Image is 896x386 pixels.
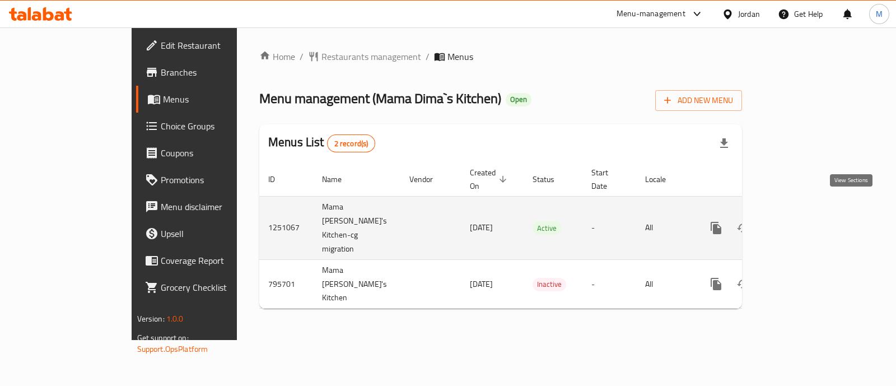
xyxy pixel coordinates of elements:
[533,222,561,235] span: Active
[703,215,730,241] button: more
[268,173,290,186] span: ID
[161,254,272,267] span: Coverage Report
[470,277,493,291] span: [DATE]
[161,146,272,160] span: Coupons
[259,50,742,63] nav: breadcrumb
[636,196,694,259] td: All
[161,66,272,79] span: Branches
[137,331,189,345] span: Get support on:
[328,138,375,149] span: 2 record(s)
[136,247,281,274] a: Coverage Report
[321,50,421,63] span: Restaurants management
[136,166,281,193] a: Promotions
[636,259,694,309] td: All
[136,220,281,247] a: Upsell
[876,8,883,20] span: M
[136,86,281,113] a: Menus
[664,94,733,108] span: Add New Menu
[447,50,473,63] span: Menus
[322,173,356,186] span: Name
[470,220,493,235] span: [DATE]
[426,50,430,63] li: /
[617,7,685,21] div: Menu-management
[582,259,636,309] td: -
[137,342,208,356] a: Support.OpsPlatform
[163,92,272,106] span: Menus
[259,259,313,309] td: 795701
[506,93,531,106] div: Open
[136,113,281,139] a: Choice Groups
[730,271,757,297] button: Change Status
[268,134,375,152] h2: Menus List
[161,39,272,52] span: Edit Restaurant
[694,162,819,197] th: Actions
[137,311,165,326] span: Version:
[313,196,400,259] td: Mama [PERSON_NAME]'s Kitchen-cg migration
[259,196,313,259] td: 1251067
[582,196,636,259] td: -
[136,59,281,86] a: Branches
[533,278,566,291] span: Inactive
[313,259,400,309] td: Mama [PERSON_NAME]'s Kitchen
[259,86,501,111] span: Menu management ( Mama Dima`s Kitchen )
[136,274,281,301] a: Grocery Checklist
[161,119,272,133] span: Choice Groups
[161,200,272,213] span: Menu disclaimer
[136,32,281,59] a: Edit Restaurant
[166,311,184,326] span: 1.0.0
[136,139,281,166] a: Coupons
[161,227,272,240] span: Upsell
[308,50,421,63] a: Restaurants management
[533,173,569,186] span: Status
[136,193,281,220] a: Menu disclaimer
[506,95,531,104] span: Open
[161,173,272,187] span: Promotions
[533,221,561,235] div: Active
[259,162,819,309] table: enhanced table
[300,50,304,63] li: /
[703,271,730,297] button: more
[591,166,623,193] span: Start Date
[161,281,272,294] span: Grocery Checklist
[738,8,760,20] div: Jordan
[655,90,742,111] button: Add New Menu
[645,173,680,186] span: Locale
[470,166,510,193] span: Created On
[711,130,738,157] div: Export file
[409,173,447,186] span: Vendor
